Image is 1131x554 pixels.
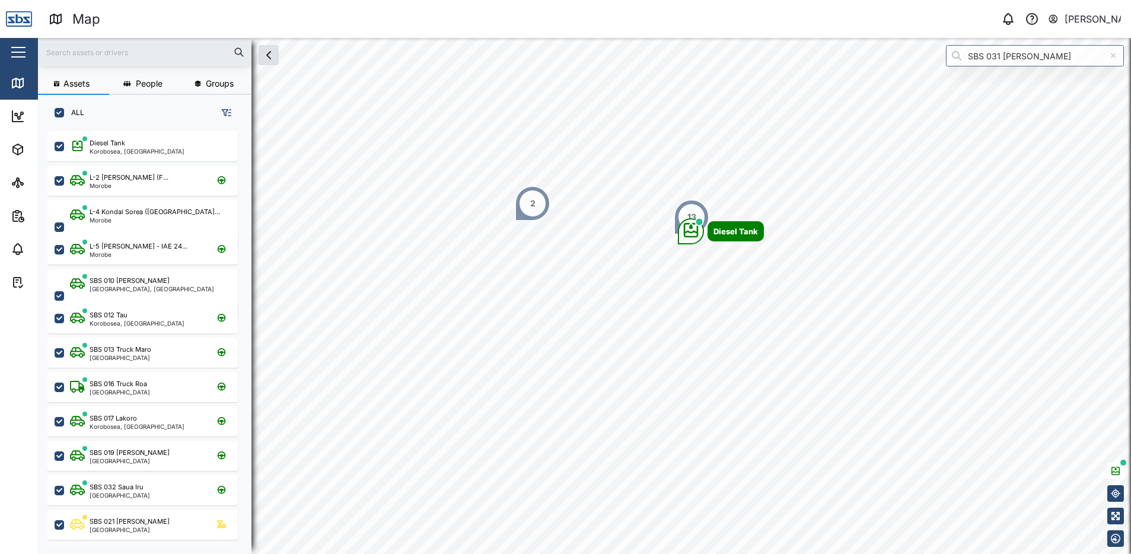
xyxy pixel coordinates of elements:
div: SBS 016 Truck Roa [90,379,147,389]
div: Morobe [90,183,168,189]
div: Map marker [515,186,550,221]
label: ALL [64,108,84,117]
span: People [136,79,163,88]
div: Korobosea, [GEOGRAPHIC_DATA] [90,148,184,154]
img: Main Logo [6,6,32,32]
div: L-2 [PERSON_NAME] (F... [90,173,168,183]
div: SBS 019 [PERSON_NAME] [90,448,170,458]
div: SBS 032 Saua Iru [90,482,144,492]
div: L-5 [PERSON_NAME] - IAE 24... [90,241,187,251]
div: Morobe [90,251,187,257]
div: Korobosea, [GEOGRAPHIC_DATA] [90,424,184,429]
div: Morobe [90,217,220,223]
div: [PERSON_NAME] [1065,12,1122,27]
div: Reports [31,209,71,222]
div: Map marker [674,199,709,235]
div: Diesel Tank [90,138,125,148]
canvas: Map [38,38,1131,554]
div: Korobosea, [GEOGRAPHIC_DATA] [90,320,184,326]
div: [GEOGRAPHIC_DATA] [90,527,170,533]
div: SBS 010 [PERSON_NAME] [90,276,170,286]
input: Search assets or drivers [45,43,244,61]
div: [GEOGRAPHIC_DATA] [90,492,150,498]
div: [GEOGRAPHIC_DATA], [GEOGRAPHIC_DATA] [90,286,214,292]
div: Map marker [678,218,764,244]
div: Assets [31,143,68,156]
button: [PERSON_NAME] [1047,11,1122,27]
div: L-4 Kondai Sorea ([GEOGRAPHIC_DATA]... [90,207,220,217]
div: SBS 012 Tau [90,310,128,320]
div: SBS 013 Truck Maro [90,345,151,355]
span: Groups [206,79,234,88]
div: grid [47,127,251,545]
div: [GEOGRAPHIC_DATA] [90,389,150,395]
div: SBS 021 [PERSON_NAME] [90,517,170,527]
div: [GEOGRAPHIC_DATA] [90,458,170,464]
input: Search by People, Asset, Geozone or Place [946,45,1124,66]
div: [GEOGRAPHIC_DATA] [90,355,151,361]
div: Map [31,77,58,90]
div: 2 [530,197,536,210]
div: Dashboard [31,110,84,123]
div: Sites [31,176,59,189]
span: Assets [63,79,90,88]
div: Diesel Tank [713,225,758,237]
div: Tasks [31,276,63,289]
div: SBS 017 Lakoro [90,413,137,424]
div: 13 [687,211,696,224]
div: Map [72,9,100,30]
div: Alarms [31,243,68,256]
